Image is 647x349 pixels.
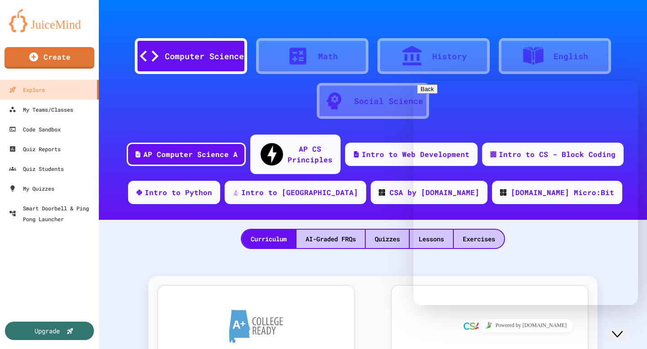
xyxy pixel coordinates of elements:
[242,230,296,248] div: Curriculum
[165,50,244,62] div: Computer Science
[362,149,470,160] div: Intro to Web Development
[9,183,54,194] div: My Quizzes
[554,50,588,62] div: English
[366,230,409,248] div: Quizzes
[9,104,73,115] div: My Teams/Classes
[35,326,60,336] div: Upgrade
[410,230,453,248] div: Lessons
[413,81,638,305] iframe: chat widget
[432,50,467,62] div: History
[9,203,95,224] div: Smart Doorbell & Ping Pong Launcher
[9,84,45,95] div: Explore
[9,163,64,174] div: Quiz Students
[609,313,638,340] iframe: chat widget
[143,149,238,160] div: AP Computer Science A
[241,187,358,198] div: Intro to [GEOGRAPHIC_DATA]
[390,187,479,198] div: CSA by [DOMAIN_NAME]
[318,50,338,62] div: Math
[354,95,423,107] div: Social Science
[9,124,61,135] div: Code Sandbox
[9,9,90,32] img: logo-orange.svg
[229,310,283,343] img: A+ College Ready
[145,187,212,198] div: Intro to Python
[413,315,638,336] iframe: chat widget
[9,144,61,154] div: Quiz Reports
[379,189,385,196] img: CODE_logo_RGB.png
[4,47,94,69] a: Create
[288,144,332,165] div: AP CS Principles
[297,230,365,248] div: AI-Graded FRQs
